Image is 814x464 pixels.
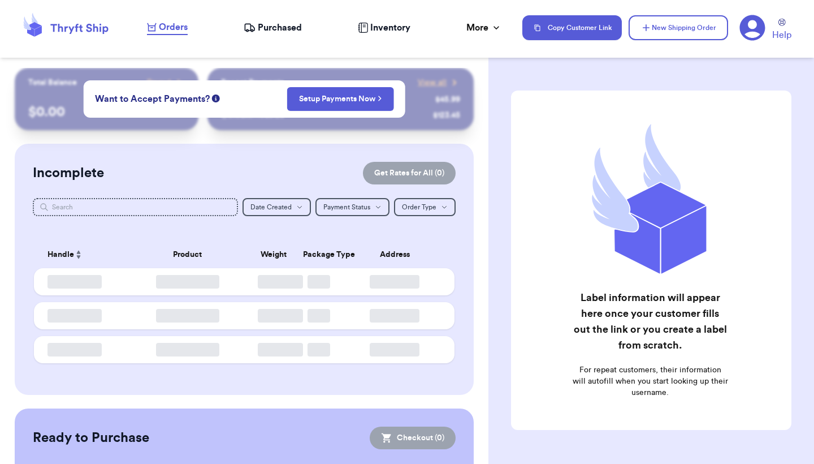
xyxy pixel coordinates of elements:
span: Payout [147,77,171,88]
h2: Ready to Purchase [33,429,149,447]
span: Inventory [370,21,410,35]
div: More [466,21,502,35]
th: Product [124,241,251,268]
span: Help [772,28,791,42]
button: Get Rates for All (0) [363,162,456,184]
a: Help [772,19,791,42]
th: Address [341,241,454,268]
th: Package Type [296,241,341,268]
a: Setup Payments Now [299,93,382,105]
span: Date Created [250,204,292,210]
p: For repeat customers, their information will autofill when you start looking up their username. [572,364,728,398]
span: Order Type [402,204,436,210]
h2: Incomplete [33,164,104,182]
th: Weight [251,241,296,268]
div: $ 45.99 [435,94,460,105]
button: Date Created [243,198,311,216]
h2: Label information will appear here once your customer fills out the link or you create a label fr... [572,290,728,353]
button: New Shipping Order [629,15,728,40]
button: Payment Status [315,198,389,216]
a: Payout [147,77,185,88]
button: Setup Payments Now [287,87,394,111]
a: Inventory [358,21,410,35]
div: $ 123.45 [433,110,460,121]
button: Copy Customer Link [522,15,622,40]
span: View all [418,77,447,88]
button: Order Type [394,198,456,216]
span: Purchased [258,21,302,35]
button: Checkout (0) [370,427,456,449]
a: Orders [147,20,188,35]
span: Want to Accept Payments? [95,92,210,106]
a: Purchased [244,21,302,35]
span: Orders [159,20,188,34]
button: Sort ascending [74,248,83,261]
p: $ 0.00 [28,103,185,121]
a: View all [418,77,460,88]
input: Search [33,198,238,216]
span: Handle [47,249,74,261]
p: Recent Payments [221,77,284,88]
span: Payment Status [323,204,370,210]
p: Total Balance [28,77,77,88]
